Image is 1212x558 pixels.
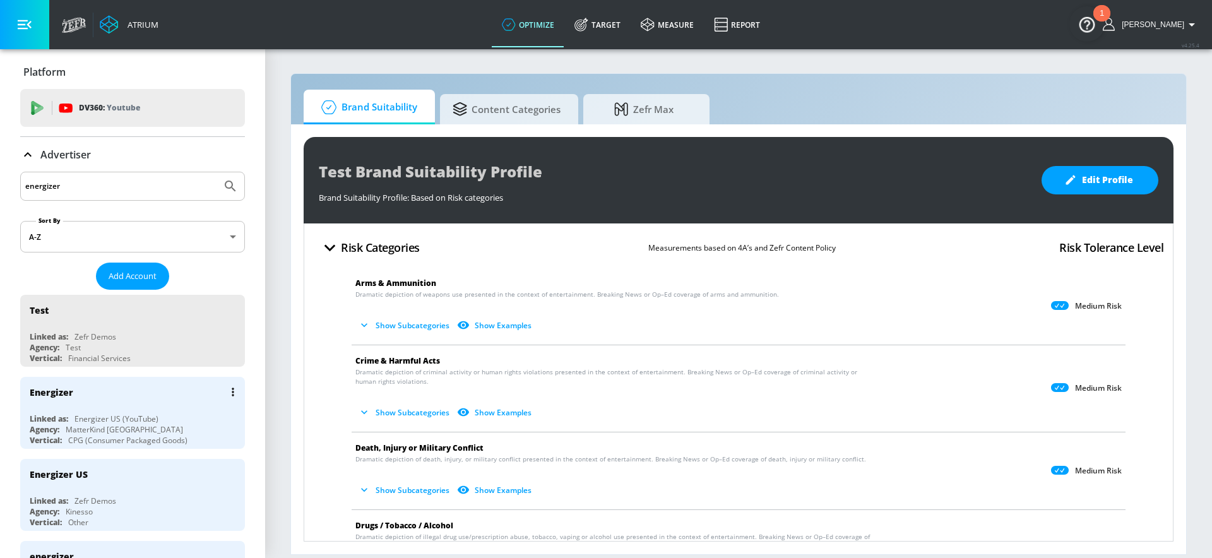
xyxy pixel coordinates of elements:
div: Test [66,342,81,353]
a: optimize [492,2,564,47]
h4: Risk Tolerance Level [1059,239,1163,256]
p: Platform [23,65,66,79]
a: measure [631,2,704,47]
button: Show Examples [454,315,537,336]
span: Dramatic depiction of illegal drug use/prescription abuse, tobacco, vaping or alcohol use present... [355,532,877,551]
div: MatterKind [GEOGRAPHIC_DATA] [66,424,183,435]
div: 1 [1100,13,1104,30]
div: Energizer USLinked as:Zefr DemosAgency:KinessoVertical:Other [20,459,245,531]
button: Risk Categories [314,233,425,263]
p: Medium Risk [1075,383,1122,393]
div: A-Z [20,221,245,252]
div: Kinesso [66,506,93,517]
button: Show Subcategories [355,480,454,501]
div: Energizer US [30,468,88,480]
div: TestLinked as:Zefr DemosAgency:TestVertical:Financial Services [20,295,245,367]
div: Vertical: [30,517,62,528]
div: Zefr Demos [74,331,116,342]
div: Platform [20,54,245,90]
span: Crime & Harmful Acts [355,355,440,366]
a: Report [704,2,770,47]
span: Drugs / Tobacco / Alcohol [355,520,453,531]
button: [PERSON_NAME] [1103,17,1199,32]
div: Agency: [30,506,59,517]
p: Medium Risk [1075,301,1122,311]
span: Content Categories [453,94,561,124]
div: Financial Services [68,353,131,364]
span: Dramatic depiction of weapons use presented in the context of entertainment. Breaking News or Op–... [355,290,779,299]
span: Edit Profile [1067,172,1133,188]
div: Advertiser [20,137,245,172]
p: Youtube [107,101,140,114]
div: Energizer [30,386,73,398]
span: Brand Suitability [316,92,417,122]
p: Medium Risk [1075,466,1122,476]
button: Submit Search [217,172,244,200]
button: Open Resource Center, 1 new notification [1069,6,1105,42]
button: Show Examples [454,480,537,501]
div: Linked as: [30,496,68,506]
button: Show Subcategories [355,315,454,336]
div: Vertical: [30,435,62,446]
div: DV360: Youtube [20,89,245,127]
div: Test [30,304,49,316]
div: CPG (Consumer Packaged Goods) [68,435,187,446]
a: Atrium [100,15,158,34]
div: Agency: [30,424,59,435]
div: EnergizerLinked as:Energizer US (YouTube)Agency:MatterKind [GEOGRAPHIC_DATA]Vertical:CPG (Consume... [20,377,245,449]
p: DV360: [79,101,140,115]
div: Linked as: [30,331,68,342]
div: Brand Suitability Profile: Based on Risk categories [319,186,1029,203]
button: Add Account [96,263,169,290]
button: Show Subcategories [355,402,454,423]
span: v 4.25.4 [1182,42,1199,49]
span: Zefr Max [596,94,692,124]
span: Death, Injury or Military Conflict [355,442,484,453]
button: Show Examples [454,402,537,423]
label: Sort By [36,217,63,225]
p: Measurements based on 4A’s and Zefr Content Policy [648,241,836,254]
div: Vertical: [30,353,62,364]
span: Arms & Ammunition [355,278,436,288]
span: Add Account [109,269,157,283]
div: Agency: [30,342,59,353]
div: Other [68,517,88,528]
button: Edit Profile [1042,166,1158,194]
span: Dramatic depiction of death, injury, or military conflict presented in the context of entertainme... [355,454,866,464]
div: Zefr Demos [74,496,116,506]
input: Search by name [25,178,217,194]
h4: Risk Categories [341,239,420,256]
span: Dramatic depiction of criminal activity or human rights violations presented in the context of en... [355,367,877,386]
div: Energizer US (YouTube) [74,413,158,424]
p: Advertiser [40,148,91,162]
a: Target [564,2,631,47]
div: Atrium [122,19,158,30]
span: login as: anthony.rios@zefr.com [1117,20,1184,29]
div: Linked as: [30,413,68,424]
